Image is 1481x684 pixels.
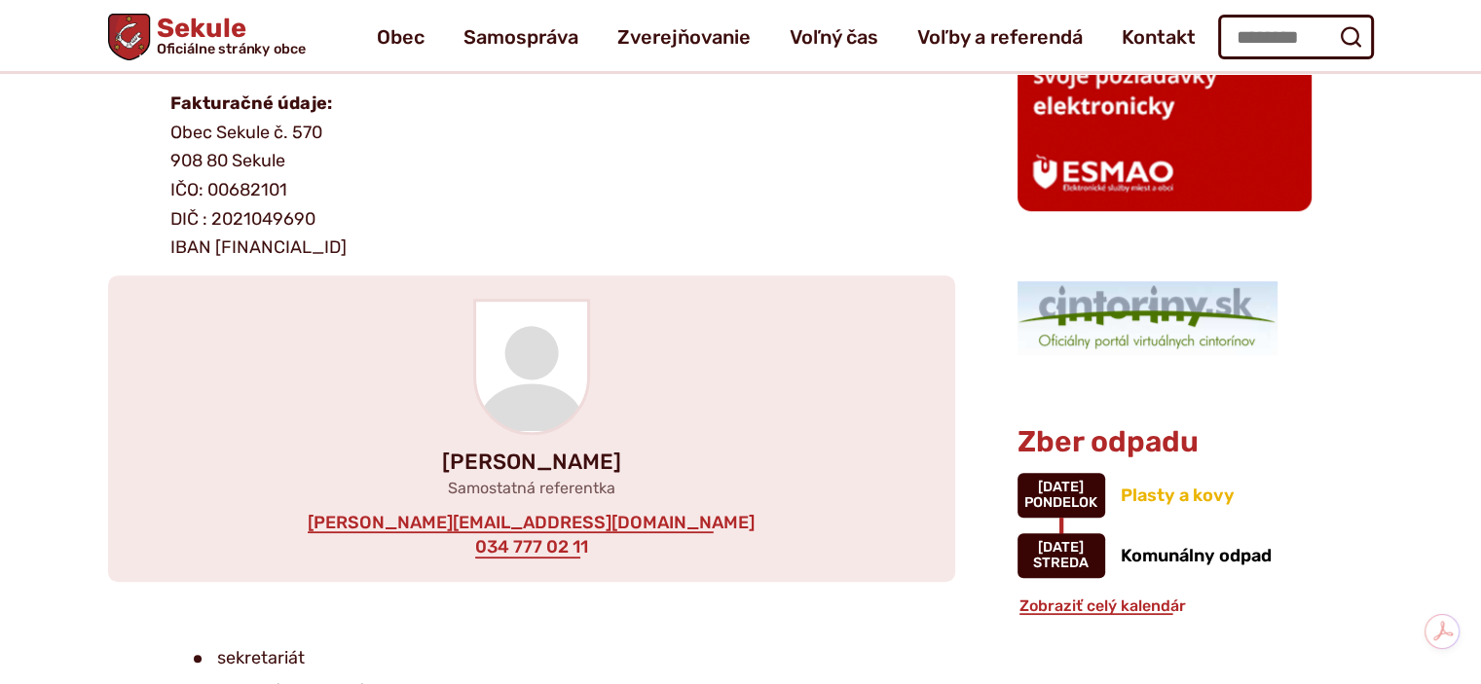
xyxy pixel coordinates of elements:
span: [DATE] [1038,539,1084,556]
a: Voľný čas [790,10,878,64]
span: Komunálny odpad [1121,545,1272,566]
img: Prejsť na domovskú stránku [108,14,150,60]
img: 1.png [1018,281,1277,355]
a: Komunálny odpad [DATE] streda [1018,533,1312,578]
h3: Zber odpadu [1018,426,1312,458]
strong: Fakturačné údaje: [170,92,332,114]
a: 034 777 02 11 [473,537,590,558]
p: Samostatná referentka [139,479,924,497]
a: Kontakt [1122,10,1196,64]
a: Logo Sekule, prejsť na domovskú stránku. [108,14,306,60]
span: Oficiálne stránky obce [156,42,306,55]
a: Voľby a referendá [917,10,1083,64]
li: sekretariát [194,644,862,673]
span: [DATE] [1038,479,1084,495]
span: Plasty a kovy [1121,485,1235,506]
a: Zobraziť celý kalendár [1018,596,1188,615]
a: Samospráva [463,10,578,64]
span: streda [1033,555,1089,571]
a: Zverejňovanie [617,10,751,64]
p: [PERSON_NAME] [139,450,924,474]
span: pondelok [1024,494,1097,511]
span: Sekule [150,16,306,56]
a: [PERSON_NAME][EMAIL_ADDRESS][DOMAIN_NAME] [306,513,757,534]
a: Obec [377,10,425,64]
p: Obec Sekule č. 570 908 80 Sekule IČO: 00682101 DIČ : 2021049690 IBAN [FINANCIAL_ID] [170,90,862,263]
a: Plasty a kovy [DATE] pondelok [1018,473,1312,518]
